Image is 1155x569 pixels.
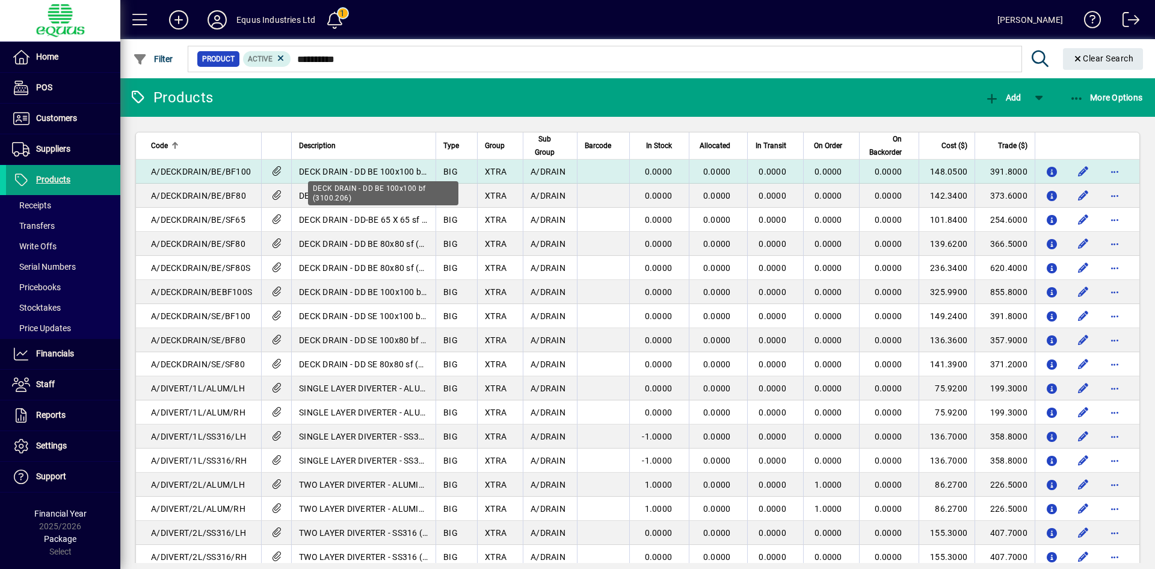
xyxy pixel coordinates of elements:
span: XTRA [485,480,507,490]
td: 236.3400 [919,256,975,280]
button: Add [159,9,198,31]
a: Logout [1113,2,1140,42]
td: 148.0500 [919,160,975,184]
span: 0.0000 [875,215,902,225]
span: A/DRAIN [531,167,565,176]
span: 0.0000 [703,167,731,176]
div: On Order [811,139,853,152]
span: 0.0000 [875,456,902,465]
button: More options [1105,162,1124,181]
button: Edit [1074,451,1093,470]
td: 101.8400 [919,208,975,232]
button: Edit [1074,499,1093,518]
button: Edit [1074,475,1093,494]
span: 0.0000 [759,239,786,249]
span: 0.0000 [703,408,731,417]
span: A/DECKDRAIN/BE/SF65 [151,215,245,225]
button: More options [1105,282,1124,302]
span: Stocktakes [12,303,61,312]
button: Edit [1074,523,1093,543]
span: A/DECKDRAIN/SE/SF80 [151,359,245,369]
button: Filter [130,48,176,70]
button: Edit [1074,355,1093,374]
button: Edit [1074,306,1093,326]
span: Financial Year [34,509,87,518]
span: BIG [443,335,458,345]
span: Serial Numbers [12,262,76,272]
span: 0.0000 [815,167,842,176]
span: Code [151,139,168,152]
span: 0.0000 [875,191,902,201]
button: More options [1105,306,1124,326]
span: A/DRAIN [531,287,565,297]
span: A/DRAIN [531,335,565,345]
span: A/DRAIN [531,359,565,369]
td: 136.7000 [919,424,975,449]
span: Group [485,139,505,152]
span: SINGLE LAYER DIVERTER - ALUMINIUM (Right Hand) (2150.312) [299,408,549,417]
span: 0.0000 [703,239,731,249]
td: 226.5000 [975,497,1035,521]
span: A/DECKDRAIN/BE/SF80 [151,239,245,249]
a: Receipts [6,195,120,216]
span: A/DRAIN [531,528,565,538]
span: A/DRAIN [531,408,565,417]
a: Suppliers [6,134,120,164]
span: 0.0000 [703,191,731,201]
span: 0.0000 [645,528,673,538]
button: Edit [1074,234,1093,253]
button: More options [1105,234,1124,253]
td: 358.8000 [975,449,1035,473]
span: 0.0000 [759,504,786,514]
button: More options [1105,475,1124,494]
span: A/DIVERT/2L/ALUM/LH [151,480,245,490]
span: 0.0000 [815,432,842,441]
span: 0.0000 [703,335,731,345]
span: 0.0000 [703,359,731,369]
td: 86.2700 [919,497,975,521]
span: BIG [443,167,458,176]
span: A/DRAIN [531,480,565,490]
span: 0.0000 [703,456,731,465]
button: More options [1105,523,1124,543]
span: Product [202,53,235,65]
span: 1.0000 [645,480,673,490]
span: XTRA [485,528,507,538]
span: 0.0000 [875,504,902,514]
span: On Backorder [867,132,902,159]
span: Filter [133,54,173,64]
span: Add [985,93,1021,102]
span: A/DRAIN [531,239,565,249]
span: A/DRAIN [531,504,565,514]
div: On Backorder [867,132,913,159]
span: 0.0000 [645,335,673,345]
td: 254.6000 [975,208,1035,232]
span: 0.0000 [759,359,786,369]
span: TWO LAYER DIVERTER - SS316 (Left Hand)(2150.213) [299,528,508,538]
span: 0.0000 [875,167,902,176]
span: XTRA [485,167,507,176]
span: 0.0000 [645,311,673,321]
span: A/DRAIN [531,456,565,465]
span: 0.0000 [759,191,786,201]
span: Reports [36,410,66,420]
button: Edit [1074,547,1093,567]
span: XTRA [485,263,507,273]
td: 357.9000 [975,328,1035,352]
button: Add [982,87,1024,108]
button: More options [1105,499,1124,518]
span: 0.0000 [759,528,786,538]
span: Write Offs [12,241,57,251]
span: A/DRAIN [531,432,565,441]
span: More Options [1070,93,1143,102]
a: POS [6,73,120,103]
td: 75.9200 [919,376,975,400]
span: A/DECKDRAIN/BE/SF80S [151,263,250,273]
span: Price Updates [12,323,71,333]
a: Reports [6,400,120,431]
td: 366.5000 [975,232,1035,256]
span: Customers [36,113,77,123]
span: Allocated [700,139,730,152]
td: 226.5000 [975,473,1035,497]
span: 0.0000 [759,384,786,393]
